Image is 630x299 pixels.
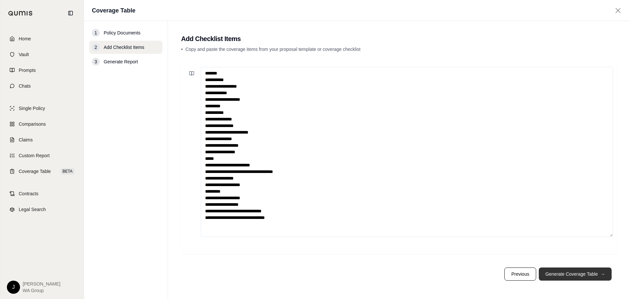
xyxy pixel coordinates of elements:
[600,271,605,277] span: →
[19,35,31,42] span: Home
[19,190,38,197] span: Contracts
[104,58,138,65] span: Generate Report
[19,168,51,175] span: Coverage Table
[19,137,33,143] span: Claims
[185,47,361,52] span: Copy and paste the coverage items from your proposal template or coverage checklist
[4,148,80,163] a: Custom Report
[23,287,60,294] span: WA Group
[19,152,50,159] span: Custom Report
[61,168,74,175] span: BETA
[4,202,80,217] a: Legal Search
[504,267,536,281] button: Previous
[19,206,46,213] span: Legal Search
[92,43,100,51] div: 2
[4,186,80,201] a: Contracts
[23,281,60,287] span: [PERSON_NAME]
[92,6,136,15] h1: Coverage Table
[19,51,29,58] span: Vault
[539,267,612,281] button: Generate Coverage Table→
[8,11,33,16] img: Qumis Logo
[19,67,36,74] span: Prompts
[104,44,144,51] span: Add Checklist Items
[4,101,80,116] a: Single Policy
[181,34,617,43] h2: Add Checklist Items
[4,32,80,46] a: Home
[92,58,100,66] div: 3
[19,83,31,89] span: Chats
[181,47,183,52] span: •
[65,8,76,18] button: Collapse sidebar
[92,29,100,37] div: 1
[4,79,80,93] a: Chats
[4,164,80,179] a: Coverage TableBETA
[19,105,45,112] span: Single Policy
[4,47,80,62] a: Vault
[7,281,20,294] div: J
[4,133,80,147] a: Claims
[4,63,80,77] a: Prompts
[104,30,140,36] span: Policy Documents
[4,117,80,131] a: Comparisons
[19,121,46,127] span: Comparisons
